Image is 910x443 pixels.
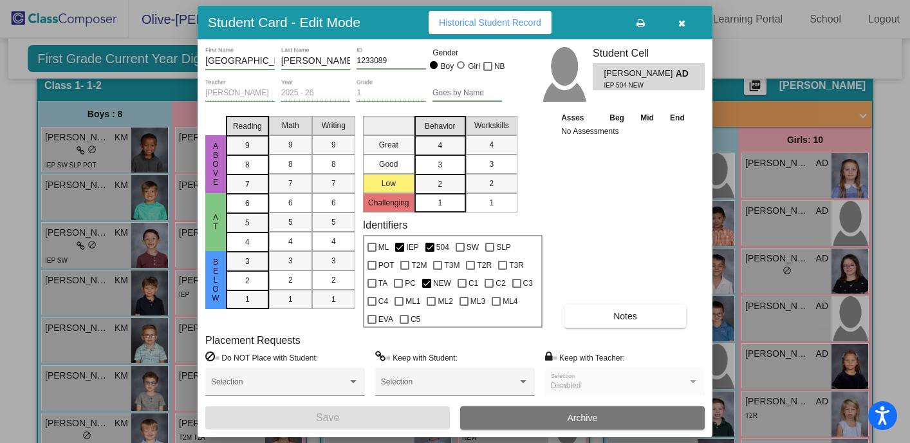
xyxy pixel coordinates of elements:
span: 9 [288,139,293,151]
span: 7 [331,178,336,189]
td: No Assessments [558,125,693,138]
label: Placement Requests [205,334,301,346]
span: 6 [331,197,336,209]
th: Asses [558,111,601,125]
span: At [210,213,221,231]
input: Enter ID [357,57,426,66]
input: goes by name [432,89,502,98]
span: EVA [378,312,393,327]
span: [PERSON_NAME] [604,67,675,80]
span: T3R [509,258,524,273]
span: 3 [489,158,494,170]
span: T3M [444,258,460,273]
button: Archive [460,406,705,429]
span: 5 [245,217,250,229]
button: Notes [564,305,686,328]
span: 2 [245,275,250,287]
input: teacher [205,89,275,98]
label: Identifiers [363,219,407,231]
span: SLP [496,240,511,255]
span: Notes [613,311,637,321]
span: 9 [245,140,250,151]
span: ML [378,240,389,255]
span: T2M [411,258,427,273]
span: 1 [438,197,442,209]
span: C1 [469,276,478,291]
span: 8 [331,158,336,170]
span: C2 [496,276,505,291]
span: 4 [245,236,250,248]
button: Save [205,406,450,429]
span: 2 [489,178,494,189]
span: 4 [489,139,494,151]
span: 1 [245,294,250,305]
span: Historical Student Record [439,17,541,28]
span: Writing [322,120,346,131]
span: 3 [288,255,293,267]
span: Disabled [551,381,581,390]
button: Historical Student Record [429,11,552,34]
span: 2 [331,274,336,286]
span: ML1 [405,294,420,309]
span: Workskills [474,120,509,131]
div: Girl [467,61,480,72]
span: 3 [331,255,336,267]
span: 2 [438,178,442,190]
span: 1 [489,197,494,209]
span: 1 [331,294,336,305]
th: Beg [601,111,632,125]
input: grade [357,89,426,98]
span: IEP 504 NEW [604,80,666,90]
span: 9 [331,139,336,151]
span: C5 [411,312,420,327]
span: 7 [288,178,293,189]
span: 3 [438,159,442,171]
span: 5 [331,216,336,228]
span: 8 [245,159,250,171]
span: ABove [210,142,221,187]
span: 2 [288,274,293,286]
span: 7 [245,178,250,190]
span: POT [378,258,395,273]
span: ML2 [438,294,452,309]
span: 3 [245,256,250,267]
label: = Keep with Student: [375,351,458,364]
span: Below [210,258,221,303]
th: Mid [633,111,662,125]
span: C3 [523,276,533,291]
span: ML3 [470,294,485,309]
span: NB [494,59,505,74]
span: NEW [433,276,451,291]
label: = Keep with Teacher: [545,351,625,364]
div: Boy [440,61,454,72]
span: 6 [245,198,250,209]
span: PC [405,276,416,291]
span: 1 [288,294,293,305]
span: Archive [568,413,598,423]
span: 6 [288,197,293,209]
h3: Student Cell [593,47,705,59]
span: 4 [331,236,336,247]
span: Math [282,120,299,131]
span: TA [378,276,387,291]
span: SW [467,240,479,255]
span: 4 [438,140,442,151]
span: Behavior [425,120,455,132]
span: T2R [477,258,492,273]
span: 4 [288,236,293,247]
input: year [281,89,351,98]
span: 8 [288,158,293,170]
mat-label: Gender [432,47,502,59]
span: Save [316,412,339,423]
span: C4 [378,294,388,309]
span: 504 [436,240,449,255]
th: End [662,111,692,125]
span: IEP [406,240,418,255]
span: Reading [233,120,262,132]
span: ML4 [503,294,517,309]
label: = Do NOT Place with Student: [205,351,318,364]
h3: Student Card - Edit Mode [208,14,360,30]
span: 5 [288,216,293,228]
span: AD [676,67,694,80]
